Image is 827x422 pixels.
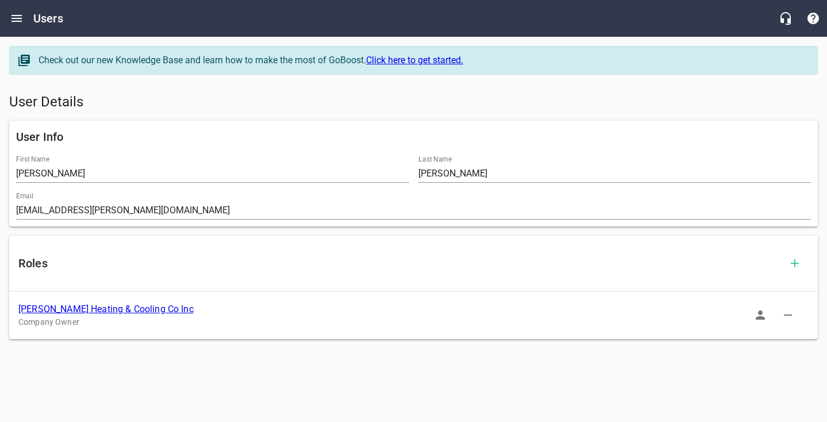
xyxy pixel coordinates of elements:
[781,250,809,277] button: Add Role
[18,316,790,328] p: Company Owner
[16,193,33,200] label: Email
[3,5,30,32] button: Open drawer
[747,301,774,329] button: Sign In as Role
[772,5,799,32] button: Live Chat
[18,254,781,273] h6: Roles
[33,9,63,28] h6: Users
[18,304,194,314] a: [PERSON_NAME] Heating & Cooling Co Inc
[774,301,802,329] button: Delete Role
[16,128,811,146] h6: User Info
[366,55,463,66] a: Click here to get started.
[9,93,818,112] h5: User Details
[799,5,827,32] button: Support Portal
[16,156,49,163] label: First Name
[39,53,806,67] div: Check out our new Knowledge Base and learn how to make the most of GoBoost.
[418,156,452,163] label: Last Name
